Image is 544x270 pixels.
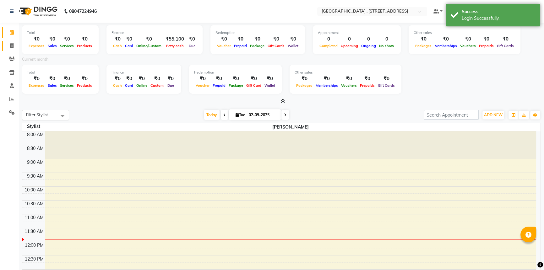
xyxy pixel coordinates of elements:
span: Voucher [215,44,232,48]
div: Login Successfully. [462,15,536,22]
span: Petty cash [165,44,185,48]
div: ₹0 [227,75,245,82]
div: ₹0 [414,36,433,43]
div: ₹0 [286,36,300,43]
div: ₹0 [75,75,94,82]
div: ₹0 [194,75,211,82]
div: ₹0 [27,36,46,43]
span: Ongoing [360,44,378,48]
label: Current month [22,57,48,62]
div: 0 [339,36,360,43]
span: Gift Cards [495,44,515,48]
span: Packages [295,83,314,88]
span: Memberships [433,44,459,48]
span: Online/Custom [135,44,163,48]
div: ₹0 [295,75,314,82]
div: ₹0 [27,75,46,82]
div: ₹0 [266,36,286,43]
span: Card [123,83,135,88]
span: Filter Stylist [26,112,48,117]
span: ADD NEW [484,113,503,117]
div: Redemption [215,30,300,36]
div: Finance [112,70,176,75]
div: 9:00 AM [26,159,45,166]
span: Wallet [263,83,277,88]
input: 2025-09-02 [247,110,278,120]
div: Appointment [318,30,396,36]
input: Search Appointment [424,110,479,120]
span: Gift Card [245,83,263,88]
span: Custom [149,83,165,88]
span: Vouchers [340,83,358,88]
div: ₹0 [123,75,135,82]
span: Prepaids [477,44,495,48]
span: Prepaids [358,83,376,88]
span: Services [58,44,75,48]
div: 8:00 AM [26,131,45,138]
div: ₹0 [149,75,165,82]
div: 12:30 PM [24,256,45,262]
span: Online [135,83,149,88]
span: Gift Cards [266,44,286,48]
span: Cash [112,44,123,48]
div: Other sales [414,30,515,36]
span: Gift Cards [376,83,396,88]
div: 11:00 AM [23,214,45,221]
div: Total [27,30,94,36]
div: 8:30 AM [26,145,45,152]
div: 9:30 AM [26,173,45,179]
span: Upcoming [339,44,360,48]
button: ADD NEW [482,111,504,119]
span: Packages [414,44,433,48]
span: [PERSON_NAME] [45,123,536,131]
span: Completed [318,44,339,48]
span: Today [204,110,220,120]
div: ₹0 [232,36,248,43]
div: Success [462,8,536,15]
span: Prepaid [211,83,227,88]
div: ₹0 [123,36,135,43]
span: Sales [46,44,58,48]
div: ₹0 [135,75,149,82]
div: Stylist [22,123,45,130]
div: 0 [378,36,396,43]
span: Voucher [194,83,211,88]
img: logo [16,3,59,20]
div: 11:30 AM [23,228,45,235]
span: Package [248,44,266,48]
div: ₹0 [340,75,358,82]
div: ₹0 [314,75,340,82]
span: Tue [234,113,247,117]
span: Memberships [314,83,340,88]
div: ₹0 [46,36,58,43]
div: ₹0 [459,36,477,43]
div: ₹0 [433,36,459,43]
div: ₹0 [495,36,515,43]
span: Card [123,44,135,48]
span: Products [75,83,94,88]
div: ₹0 [187,36,198,43]
span: Cash [112,83,123,88]
div: ₹0 [112,75,123,82]
span: Wallet [286,44,300,48]
div: 0 [360,36,378,43]
span: Prepaid [232,44,248,48]
span: Due [166,83,176,88]
div: ₹0 [46,75,58,82]
span: Vouchers [459,44,477,48]
div: ₹0 [248,36,266,43]
span: Services [58,83,75,88]
div: ₹0 [245,75,263,82]
span: Package [227,83,245,88]
span: Sales [46,83,58,88]
span: No show [378,44,396,48]
div: ₹0 [477,36,495,43]
div: 0 [318,36,339,43]
div: 10:00 AM [23,187,45,193]
div: Redemption [194,70,277,75]
div: Finance [112,30,198,36]
span: Due [187,44,197,48]
span: Expenses [27,44,46,48]
div: ₹0 [263,75,277,82]
div: ₹0 [135,36,163,43]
